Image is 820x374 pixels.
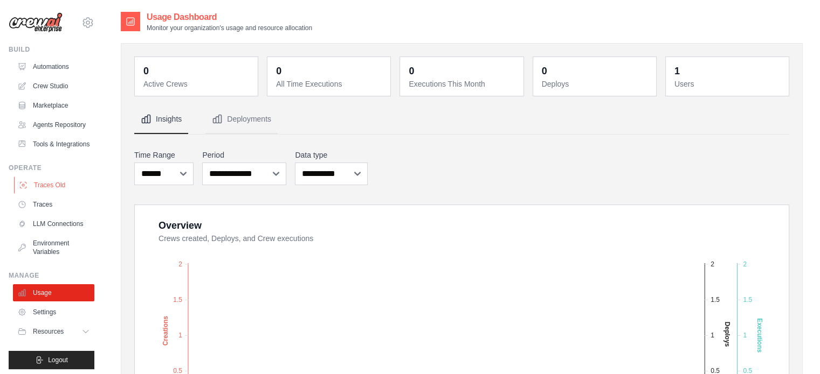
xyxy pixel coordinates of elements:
tspan: 1.5 [711,295,720,303]
a: Automations [13,58,94,75]
h2: Usage Dashboard [147,11,312,24]
label: Data type [295,150,367,160]
div: 0 [542,63,547,79]
dt: Active Crews [143,79,251,89]
label: Time Range [134,150,194,160]
div: 0 [143,63,149,79]
button: Insights [134,105,188,134]
tspan: 1.5 [743,295,752,303]
button: Deployments [205,105,278,134]
span: Resources [33,327,64,336]
a: Marketplace [13,97,94,114]
text: Executions [756,318,763,352]
a: Settings [13,304,94,321]
button: Logout [9,351,94,369]
div: Overview [159,218,202,233]
div: 1 [674,63,680,79]
div: Build [9,45,94,54]
dt: Deploys [542,79,650,89]
a: Traces Old [14,177,95,194]
img: Logo [9,12,63,33]
a: Crew Studio [13,77,94,95]
tspan: 2 [711,260,714,267]
text: Creations [162,315,169,345]
div: 0 [409,63,414,79]
dt: Users [674,79,782,89]
tspan: 2 [178,260,182,267]
a: Traces [13,196,94,213]
span: Logout [48,356,68,364]
dt: Crews created, Deploys, and Crew executions [159,233,776,244]
button: Resources [13,323,94,340]
tspan: 1 [178,331,182,339]
label: Period [202,150,286,160]
text: Deploys [723,321,731,347]
a: Agents Repository [13,116,94,133]
tspan: 1.5 [173,295,182,303]
div: 0 [276,63,281,79]
dt: All Time Executions [276,79,384,89]
tspan: 1 [711,331,714,339]
a: Environment Variables [13,235,94,260]
tspan: 2 [743,260,747,267]
dt: Executions This Month [409,79,516,89]
a: Tools & Integrations [13,136,94,153]
a: LLM Connections [13,215,94,232]
p: Monitor your organization's usage and resource allocation [147,24,312,32]
nav: Tabs [134,105,789,134]
div: Operate [9,164,94,172]
tspan: 1 [743,331,747,339]
a: Usage [13,284,94,301]
div: Manage [9,271,94,280]
iframe: Chat Widget [766,322,820,374]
